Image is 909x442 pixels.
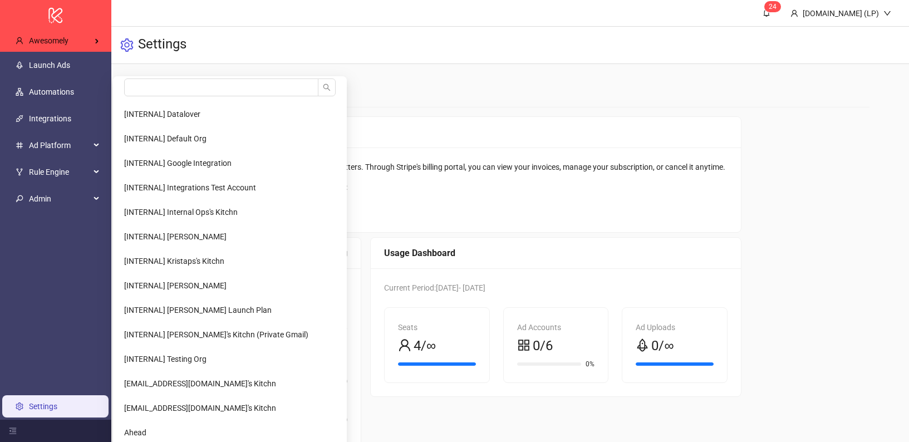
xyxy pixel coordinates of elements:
span: rocket [636,338,649,352]
sup: 24 [764,1,781,12]
span: Current Period: [DATE] - [DATE] [384,283,485,292]
span: Ahead [124,428,146,437]
span: [INTERNAL] [PERSON_NAME] Launch Plan [124,306,272,315]
span: [INTERNAL] Testing Org [124,355,207,364]
span: user [790,9,798,17]
span: fork [16,168,23,176]
div: We use Stripe to securely handle all billing-related matters. Through Stripe's billing portal, yo... [165,161,728,173]
span: 0% [586,361,594,367]
div: Billing Portal [165,125,728,139]
span: key [16,195,23,203]
span: down [883,9,891,17]
span: appstore [517,338,530,352]
div: Usage Dashboard [384,246,728,260]
span: search [323,84,331,91]
span: number [16,141,23,149]
span: user [398,338,411,352]
span: [INTERNAL] [PERSON_NAME]'s Kitchn (Private Gmail) [124,330,308,339]
span: [INTERNAL] [PERSON_NAME] [124,232,227,241]
span: [INTERNAL] Integrations Test Account [124,183,256,192]
span: [INTERNAL] Datalover [124,110,200,119]
span: Awesomely [29,36,68,45]
a: Launch Ads [29,61,70,70]
div: Ad Accounts [517,321,595,333]
span: 4/∞ [414,336,436,357]
span: 0/6 [533,336,553,357]
span: [INTERNAL] Google Integration [124,159,232,168]
span: Admin [29,188,90,210]
div: Please use the link below to access your billing portal: [165,181,728,193]
span: [INTERNAL] Default Org [124,134,207,143]
a: Automations [29,87,74,96]
span: 0/∞ [651,336,674,357]
span: [INTERNAL] [PERSON_NAME] [124,281,227,290]
span: [EMAIL_ADDRESS][DOMAIN_NAME]'s Kitchn [124,379,276,388]
span: 2 [769,3,773,11]
div: Seats [398,321,476,333]
span: [INTERNAL] Internal Ops's Kitchn [124,208,238,217]
div: Ad Uploads [636,321,714,333]
a: Integrations [29,114,71,123]
span: Ad Platform [29,134,90,156]
span: Rule Engine [29,161,90,183]
span: 4 [773,3,777,11]
span: [INTERNAL] Kristaps's Kitchn [124,257,224,266]
span: setting [120,38,134,52]
span: user [16,37,23,45]
h3: Settings [138,36,186,55]
a: Settings [29,402,57,411]
span: bell [763,9,770,17]
span: menu-fold [9,427,17,435]
span: [EMAIL_ADDRESS][DOMAIN_NAME]'s Kitchn [124,404,276,412]
div: [DOMAIN_NAME] (LP) [798,7,883,19]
